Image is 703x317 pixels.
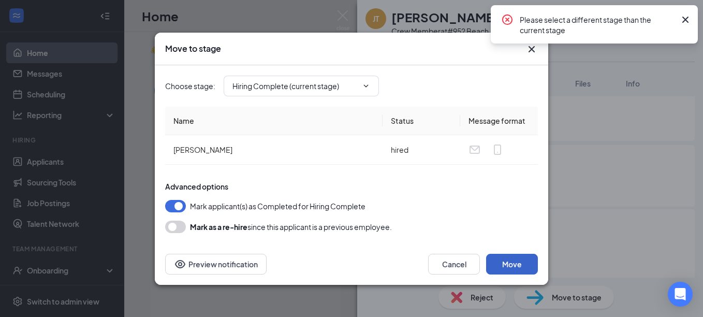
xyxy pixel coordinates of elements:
button: Move [486,254,538,275]
span: Mark applicant(s) as Completed for Hiring Complete [190,200,365,212]
svg: CrossCircle [501,13,514,26]
button: Preview notificationEye [165,254,267,275]
div: Advanced options [165,181,538,192]
th: Message format [460,107,538,135]
b: Mark as a re-hire [190,222,247,232]
svg: Eye [174,258,186,270]
svg: Cross [525,43,538,55]
button: Cancel [428,254,480,275]
td: hired [383,135,460,165]
button: Close [525,43,538,55]
svg: ChevronDown [362,82,370,90]
th: Status [383,107,460,135]
div: since this applicant is a previous employee. [190,221,392,233]
svg: MobileSms [491,143,504,156]
h3: Move to stage [165,43,221,54]
svg: Email [468,143,481,156]
span: Choose stage : [165,80,215,92]
span: [PERSON_NAME] [173,145,232,154]
div: Open Intercom Messenger [668,282,693,307]
svg: Cross [679,13,692,26]
th: Name [165,107,383,135]
div: Please select a different stage than the current stage [520,13,675,35]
